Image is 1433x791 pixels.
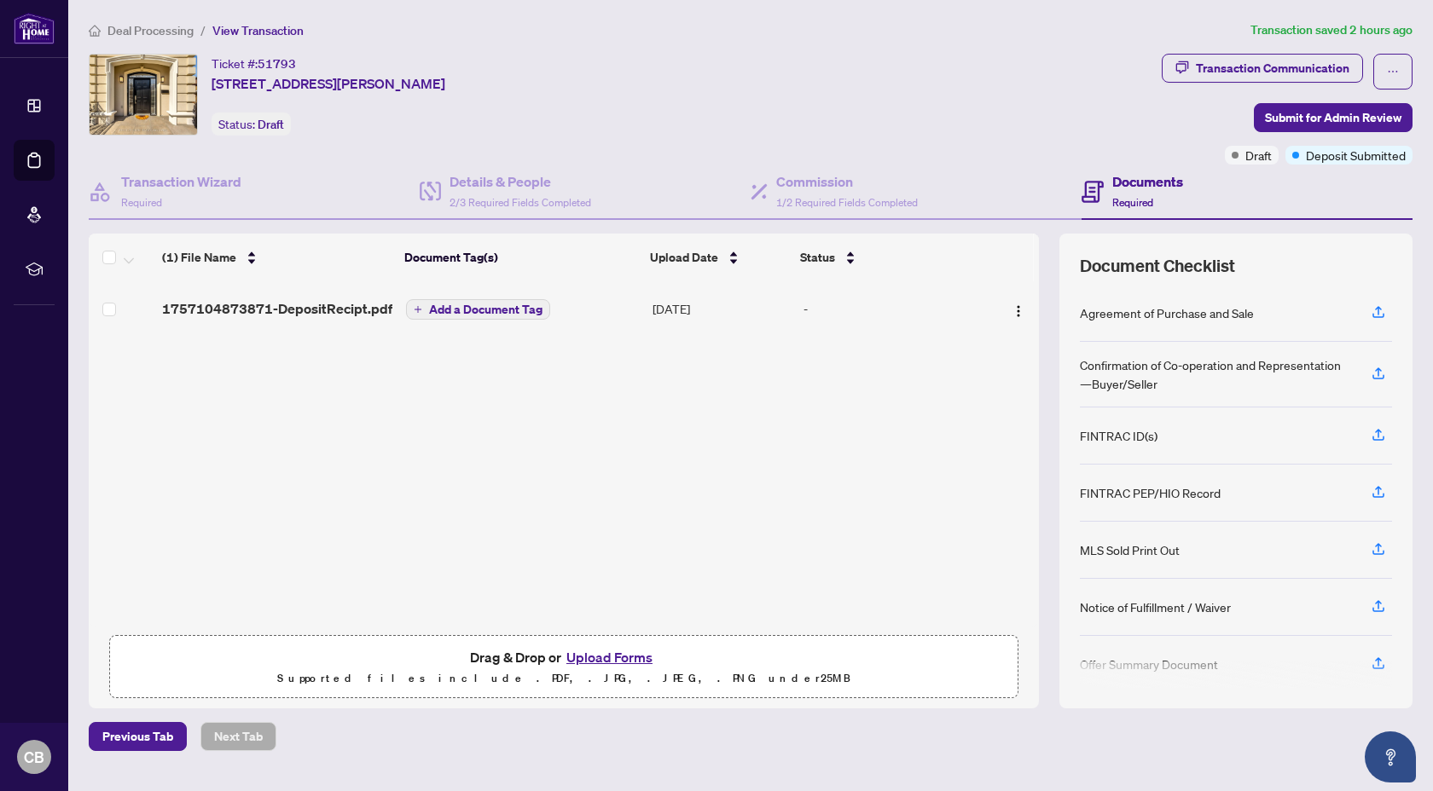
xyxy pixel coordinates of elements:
[800,248,835,267] span: Status
[561,646,658,668] button: Upload Forms
[212,73,445,94] span: [STREET_ADDRESS][PERSON_NAME]
[804,299,978,318] div: -
[1112,171,1183,192] h4: Documents
[1196,55,1349,82] div: Transaction Communication
[406,298,550,320] button: Add a Document Tag
[1306,146,1406,165] span: Deposit Submitted
[1245,146,1272,165] span: Draft
[1265,104,1401,131] span: Submit for Admin Review
[450,171,591,192] h4: Details & People
[107,23,194,38] span: Deal Processing
[121,171,241,192] h4: Transaction Wizard
[1387,66,1399,78] span: ellipsis
[212,113,291,136] div: Status:
[258,56,296,72] span: 51793
[258,117,284,132] span: Draft
[414,305,422,314] span: plus
[110,636,1018,699] span: Drag & Drop orUpload FormsSupported files include .PDF, .JPG, .JPEG, .PNG under25MB
[162,248,236,267] span: (1) File Name
[200,722,276,751] button: Next Tab
[89,722,187,751] button: Previous Tab
[1162,54,1363,83] button: Transaction Communication
[450,196,591,209] span: 2/3 Required Fields Completed
[1365,731,1416,782] button: Open asap
[1254,103,1413,132] button: Submit for Admin Review
[429,303,542,315] span: Add a Document Tag
[155,234,398,281] th: (1) File Name
[1080,303,1254,322] div: Agreement of Purchase and Sale
[470,646,658,668] span: Drag & Drop or
[1080,655,1218,673] div: Offer Summary Document
[24,745,44,769] span: CB
[162,298,392,319] span: 1757104873871-DepositRecipt.pdf
[397,234,642,281] th: Document Tag(s)
[646,281,797,336] td: [DATE]
[200,20,206,40] li: /
[1080,540,1180,559] div: MLS Sold Print Out
[90,55,197,135] img: IMG-C12233191_1.jpg
[1080,598,1231,616] div: Notice of Fulfillment / Waiver
[406,299,550,320] button: Add a Document Tag
[102,723,173,750] span: Previous Tab
[14,13,55,44] img: logo
[1012,304,1025,318] img: Logo
[120,668,1007,689] p: Supported files include .PDF, .JPG, .JPEG, .PNG under 25 MB
[776,171,918,192] h4: Commission
[1080,426,1157,445] div: FINTRAC ID(s)
[643,234,793,281] th: Upload Date
[212,54,296,73] div: Ticket #:
[121,196,162,209] span: Required
[793,234,981,281] th: Status
[1080,355,1351,393] div: Confirmation of Co-operation and Representation—Buyer/Seller
[1005,295,1032,322] button: Logo
[650,248,718,267] span: Upload Date
[1080,483,1221,502] div: FINTRAC PEP/HIO Record
[776,196,918,209] span: 1/2 Required Fields Completed
[89,25,101,37] span: home
[1250,20,1413,40] article: Transaction saved 2 hours ago
[1080,254,1235,278] span: Document Checklist
[1112,196,1153,209] span: Required
[212,23,304,38] span: View Transaction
